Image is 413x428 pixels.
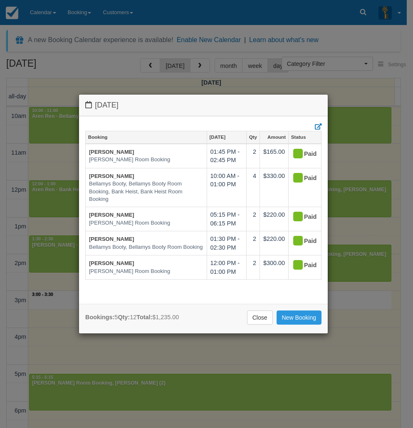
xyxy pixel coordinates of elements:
[246,207,260,231] td: 2
[89,156,203,164] em: [PERSON_NAME] Room Booking
[247,310,273,325] a: Close
[260,255,288,280] td: $300.00
[136,314,152,320] strong: Total:
[260,131,288,143] a: Amount
[89,260,134,266] a: [PERSON_NAME]
[292,148,311,161] div: Paid
[86,131,207,143] a: Booking
[89,219,203,227] em: [PERSON_NAME] Room Booking
[207,131,246,143] a: [DATE]
[247,131,260,143] a: Qty
[89,173,134,179] a: [PERSON_NAME]
[260,144,288,168] td: $165.00
[207,207,246,231] td: 05:15 PM - 06:15 PM
[292,172,311,185] div: Paid
[89,268,203,275] em: [PERSON_NAME] Room Booking
[246,144,260,168] td: 2
[85,313,179,322] div: 5 12 $1,235.00
[89,236,134,242] a: [PERSON_NAME]
[207,255,246,280] td: 12:00 PM - 01:00 PM
[118,314,130,320] strong: Qty:
[292,235,311,248] div: Paid
[89,149,134,155] a: [PERSON_NAME]
[246,168,260,207] td: 4
[89,180,203,203] em: Bellamys Booty, Bellamys Booty Room Booking, Bank Heist, Bank Heist Room Booking
[89,243,203,251] em: Bellamys Booty, Bellamys Booty Room Booking
[277,310,322,325] a: New Booking
[246,255,260,280] td: 2
[85,314,114,320] strong: Bookings:
[207,231,246,255] td: 01:30 PM - 02:30 PM
[207,144,246,168] td: 01:45 PM - 02:45 PM
[260,231,288,255] td: $220.00
[289,131,321,143] a: Status
[260,207,288,231] td: $220.00
[246,231,260,255] td: 2
[89,212,134,218] a: [PERSON_NAME]
[85,101,321,110] h4: [DATE]
[260,168,288,207] td: $330.00
[292,210,311,224] div: Paid
[207,168,246,207] td: 10:00 AM - 01:00 PM
[292,259,311,272] div: Paid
